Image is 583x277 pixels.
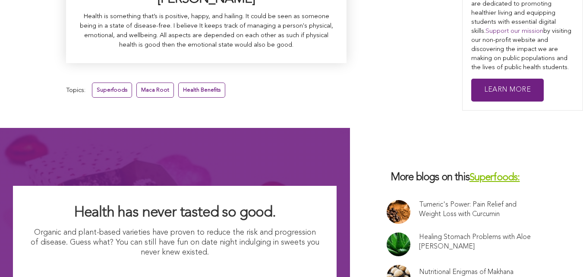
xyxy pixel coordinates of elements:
a: Superfoods: [470,173,520,183]
span: Topics: [66,85,85,96]
iframe: Chat Widget [540,236,583,277]
a: Learn More [471,79,544,102]
p: Organic and plant-based varieties have proven to reduce the risk and progression of disease. Gues... [30,228,319,258]
p: Health is something that’s is positive, happy, and hailing. It could be seen as someone being in ... [79,12,334,50]
h3: More blogs on this [387,171,546,185]
a: Nutritional Enigmas of Makhana [419,267,514,277]
a: Maca Root [136,83,174,98]
a: Health Benefits [178,83,225,98]
a: Healing Stomach Problems with Aloe [PERSON_NAME] [419,232,539,252]
a: Tumeric's Power: Pain Relief and Weight Loss with Curcumin [419,200,539,219]
h2: Health has never tasted so good. [30,203,319,222]
a: Superfoods [92,83,132,98]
